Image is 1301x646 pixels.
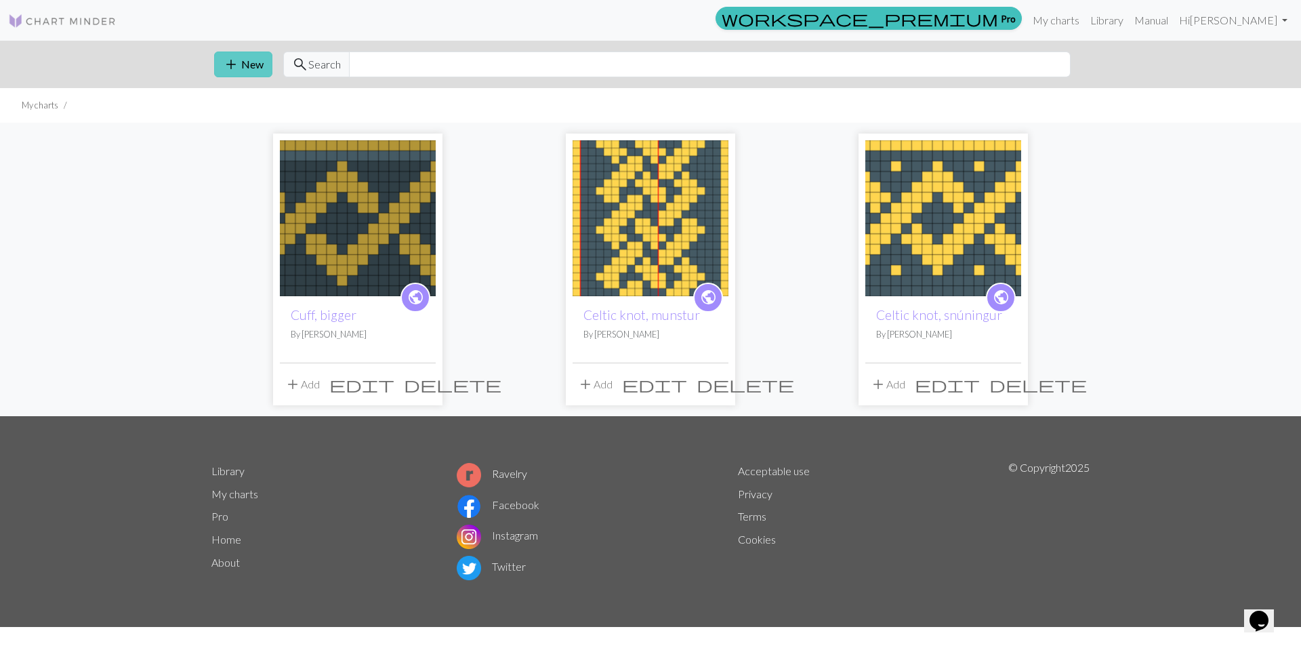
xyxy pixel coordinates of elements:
a: Celtic knot, munstur [583,307,700,323]
a: Cookies [738,533,776,546]
img: Cuff, bigger [280,140,436,296]
a: My charts [211,487,258,500]
span: delete [989,375,1087,394]
button: Add [865,371,910,397]
i: public [700,284,717,311]
button: Edit [325,371,399,397]
span: delete [697,375,794,394]
img: Instagram logo [457,525,481,549]
a: Pro [211,510,228,523]
button: Add [573,371,617,397]
iframe: chat widget [1244,592,1287,632]
a: Celtic knot, snúningur [876,307,1002,323]
a: Cuff, bigger [291,307,356,323]
span: public [700,287,717,308]
span: edit [915,375,980,394]
a: Hi[PERSON_NAME] [1174,7,1293,34]
a: Celtic knot, munstur [573,210,728,223]
span: add [285,375,301,394]
button: Delete [985,371,1092,397]
a: public [400,283,430,312]
li: My charts [22,99,58,112]
img: Celtic knot, munstur [573,140,728,296]
a: Privacy [738,487,772,500]
p: By [PERSON_NAME] [876,328,1010,341]
a: Facebook [457,498,539,511]
button: Delete [692,371,799,397]
a: Manual [1129,7,1174,34]
a: public [693,283,723,312]
a: public [986,283,1016,312]
button: Delete [399,371,506,397]
a: Library [1085,7,1129,34]
a: Pro [716,7,1022,30]
span: add [577,375,594,394]
span: edit [329,375,394,394]
a: Home [211,533,241,546]
span: public [993,287,1010,308]
i: Edit [622,376,687,392]
p: By [PERSON_NAME] [583,328,718,341]
button: Add [280,371,325,397]
img: Twitter logo [457,556,481,580]
i: Edit [915,376,980,392]
i: public [993,284,1010,311]
p: © Copyright 2025 [1008,460,1090,583]
span: Search [308,56,341,73]
a: Ravelry [457,467,527,480]
button: New [214,52,272,77]
span: add [223,55,239,74]
span: search [292,55,308,74]
i: Edit [329,376,394,392]
span: add [870,375,886,394]
i: public [407,284,424,311]
span: public [407,287,424,308]
img: Celtic knot, snúningur [865,140,1021,296]
span: workspace_premium [722,9,998,28]
img: Facebook logo [457,494,481,519]
a: My charts [1027,7,1085,34]
button: Edit [910,371,985,397]
span: delete [404,375,501,394]
img: Logo [8,13,117,29]
a: Library [211,464,245,477]
a: Celtic knot, snúningur [865,210,1021,223]
a: Terms [738,510,766,523]
button: Edit [617,371,692,397]
a: About [211,556,240,569]
p: By [PERSON_NAME] [291,328,425,341]
a: Cuff, bigger [280,210,436,223]
a: Instagram [457,529,538,542]
a: Acceptable use [738,464,810,477]
img: Ravelry logo [457,463,481,487]
a: Twitter [457,560,526,573]
span: edit [622,375,687,394]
